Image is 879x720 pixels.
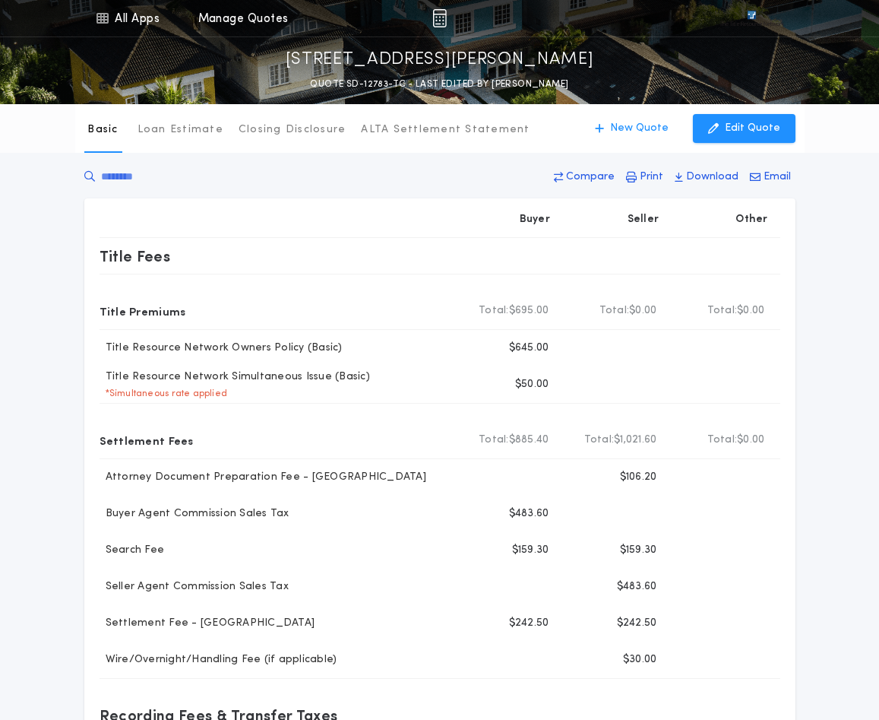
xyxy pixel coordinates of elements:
p: $50.00 [515,377,549,392]
span: $0.00 [737,303,764,319]
img: vs-icon [719,11,783,26]
p: Closing Disclosure [239,122,346,138]
p: Settlement Fees [100,428,194,452]
button: Download [670,163,743,191]
p: Title Premiums [100,299,186,323]
p: Buyer Agent Commission Sales Tax [100,506,289,522]
p: $159.30 [512,543,549,558]
p: Edit Quote [725,121,780,136]
b: Total: [707,433,738,448]
button: New Quote [580,114,684,143]
p: Basic [87,122,118,138]
p: * Simultaneous rate applied [100,388,228,400]
b: Total: [479,433,509,448]
button: Print [621,163,668,191]
button: Compare [549,163,619,191]
button: Edit Quote [693,114,795,143]
p: Search Fee [100,543,165,558]
p: Settlement Fee - [GEOGRAPHIC_DATA] [100,616,315,631]
p: Title Resource Network Simultaneous Issue (Basic) [100,370,370,385]
b: Total: [707,303,738,319]
p: $483.60 [509,506,549,522]
p: $242.50 [509,616,549,631]
b: Total: [479,303,509,319]
p: ALTA Settlement Statement [361,122,530,138]
p: Print [640,170,663,185]
p: $106.20 [620,470,657,485]
b: Total: [599,303,630,319]
p: Title Resource Network Owners Policy (Basic) [100,341,343,356]
p: Title Fees [100,244,171,268]
p: Attorney Document Preparation Fee - [GEOGRAPHIC_DATA] [100,470,426,485]
p: $30.00 [623,652,657,668]
p: Compare [566,170,615,185]
p: Wire/Overnight/Handling Fee (if applicable) [100,652,337,668]
p: Loan Estimate [138,122,223,138]
p: $645.00 [509,341,549,356]
p: New Quote [610,121,669,136]
span: $695.00 [509,303,549,319]
span: $1,021.60 [614,433,656,448]
p: Other [735,212,767,227]
p: QUOTE SD-12783-TC - LAST EDITED BY [PERSON_NAME] [310,77,568,92]
p: $483.60 [617,579,657,595]
p: Seller [628,212,659,227]
b: Total: [584,433,615,448]
p: Buyer [520,212,550,227]
p: Seller Agent Commission Sales Tax [100,579,289,595]
p: $159.30 [620,543,657,558]
span: $0.00 [629,303,656,319]
p: Email [764,170,791,185]
p: $242.50 [617,616,657,631]
button: Email [745,163,795,191]
p: [STREET_ADDRESS][PERSON_NAME] [286,48,594,72]
span: $885.40 [509,433,549,448]
span: $0.00 [737,433,764,448]
p: Download [686,170,738,185]
img: img [432,9,447,27]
